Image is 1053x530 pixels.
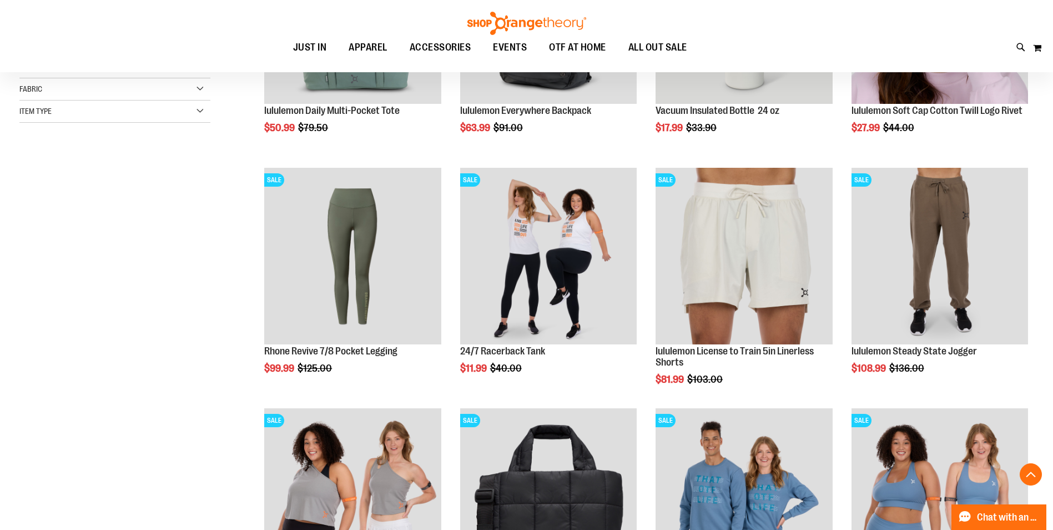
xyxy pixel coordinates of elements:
img: Shop Orangetheory [466,12,588,35]
span: Chat with an Expert [977,512,1040,523]
img: Rhone Revive 7/8 Pocket Legging [264,168,441,344]
span: ACCESSORIES [410,35,471,60]
span: $125.00 [298,363,334,374]
span: SALE [656,173,676,187]
span: Fabric [19,84,42,93]
a: Rhone Revive 7/8 Pocket Legging [264,346,397,357]
span: $11.99 [460,363,488,374]
img: lululemon License to Train 5in Linerless Shorts [656,168,832,344]
span: OTF AT HOME [549,35,606,60]
span: SALE [460,173,480,187]
span: ALL OUT SALE [628,35,687,60]
span: Item Type [19,107,52,116]
span: $136.00 [889,363,926,374]
div: product [846,162,1034,402]
span: SALE [460,414,480,427]
a: lululemon License to Train 5in Linerless ShortsSALE [656,168,832,346]
a: lululemon Steady State JoggerSALE [852,168,1028,346]
a: Rhone Revive 7/8 Pocket LeggingSALE [264,168,441,346]
a: lululemon Soft Cap Cotton Twill Logo Rivet [852,105,1022,116]
a: lululemon Everywhere Backpack [460,105,591,116]
span: $99.99 [264,363,296,374]
div: product [259,162,446,402]
span: SALE [656,414,676,427]
span: $63.99 [460,122,492,133]
div: product [650,162,838,413]
a: Vacuum Insulated Bottle 24 oz [656,105,779,116]
span: EVENTS [493,35,527,60]
span: $81.99 [656,374,686,385]
span: $17.99 [656,122,684,133]
a: lululemon Steady State Jogger [852,346,977,357]
span: $40.00 [490,363,523,374]
span: $50.99 [264,122,296,133]
a: lululemon License to Train 5in Linerless Shorts [656,346,814,368]
span: $103.00 [687,374,724,385]
button: Back To Top [1020,463,1042,486]
a: 24/7 Racerback TankSALE [460,168,637,346]
button: Chat with an Expert [951,504,1047,530]
span: SALE [264,173,284,187]
a: lululemon Daily Multi-Pocket Tote [264,105,400,116]
span: $79.50 [298,122,330,133]
span: JUST IN [293,35,327,60]
div: product [455,162,642,402]
span: SALE [264,414,284,427]
span: $108.99 [852,363,888,374]
img: 24/7 Racerback Tank [460,168,637,344]
span: $44.00 [883,122,916,133]
span: SALE [852,173,871,187]
span: APPAREL [349,35,387,60]
span: $27.99 [852,122,881,133]
span: $33.90 [686,122,718,133]
a: 24/7 Racerback Tank [460,346,545,357]
span: SALE [852,414,871,427]
img: lululemon Steady State Jogger [852,168,1028,344]
span: $91.00 [493,122,525,133]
